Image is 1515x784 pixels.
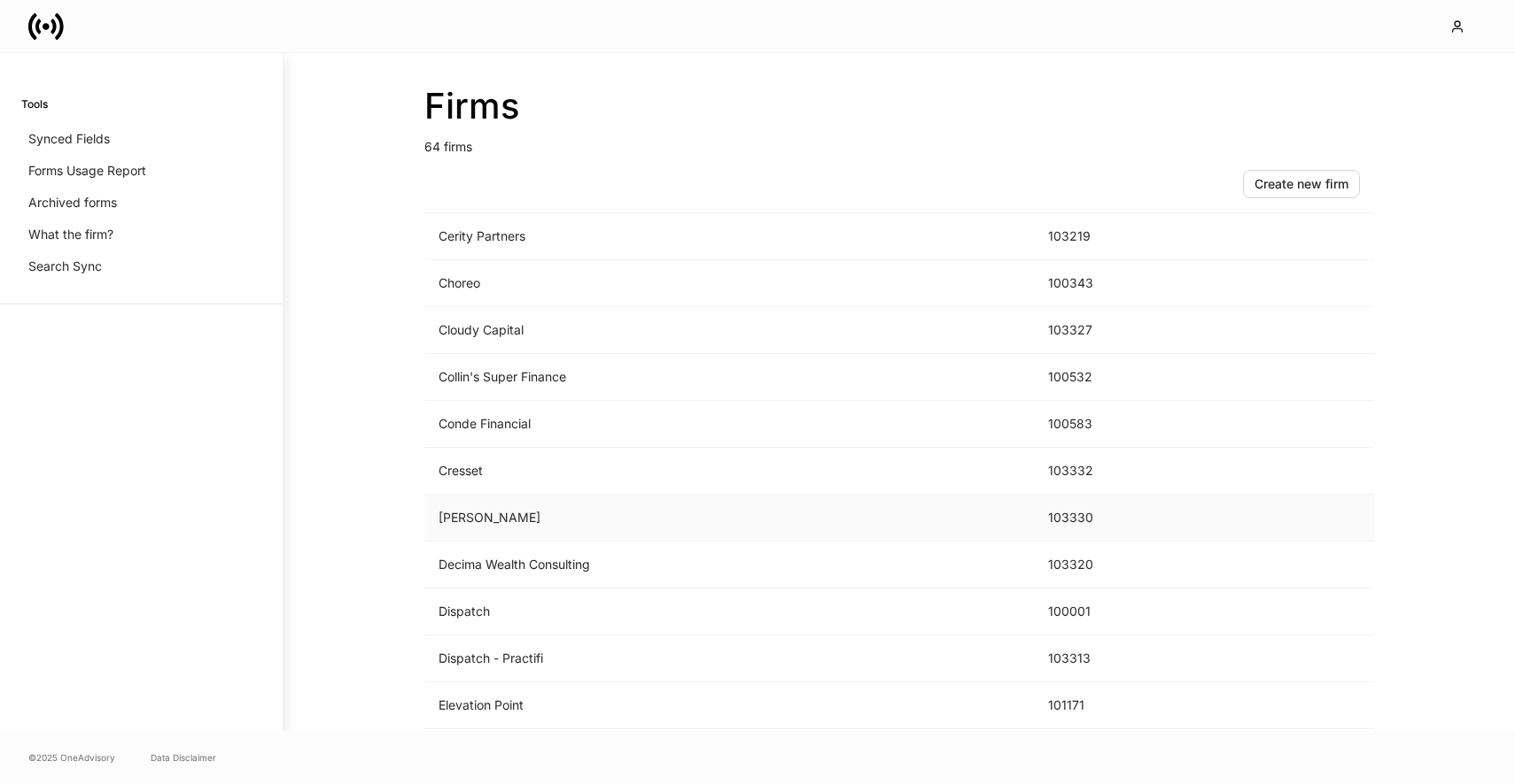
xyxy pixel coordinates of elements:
[21,250,261,282] a: Search Sync
[21,96,48,112] h6: Tools
[28,226,113,243] p: What the firm?
[1034,635,1169,682] td: 103313
[424,401,1034,448] td: Conde Financial
[28,162,146,180] p: Forms Usage Report
[28,750,115,765] span: © 2025 OneAdvisory
[424,307,1034,354] td: Cloudy Capital
[21,155,261,187] a: Forms Usage Report
[424,588,1034,635] td: Dispatch
[424,354,1034,401] td: Collin's Super Finance
[424,729,1034,776] td: Elevatus Wealth Management
[1034,682,1169,729] td: 101171
[151,750,216,765] a: Data Disclaimer
[1034,213,1169,260] td: 103219
[424,542,1034,588] td: Decima Wealth Consulting
[424,635,1034,682] td: Dispatch - Practifi
[424,260,1034,307] td: Choreo
[28,257,102,275] p: Search Sync
[21,187,261,219] a: Archived forms
[1034,354,1169,401] td: 100532
[424,682,1034,729] td: Elevation Point
[424,448,1034,495] td: Cresset
[424,85,1374,127] h2: Firms
[1034,729,1169,776] td: 103307
[1034,542,1169,588] td: 103320
[1034,448,1169,495] td: 103332
[1034,401,1169,448] td: 100583
[424,127,1374,156] p: 64 firms
[21,219,261,250] a: What the firm?
[1034,588,1169,635] td: 100001
[424,213,1034,260] td: Cerity Partners
[21,123,261,155] a: Synced Fields
[424,495,1034,542] td: [PERSON_NAME]
[1034,307,1169,354] td: 103327
[1243,170,1360,198] button: Create new firm
[1034,495,1169,542] td: 103330
[1255,175,1348,193] div: Create new firm
[1034,260,1169,307] td: 100343
[28,130,110,148] p: Synced Fields
[28,194,117,211] p: Archived forms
